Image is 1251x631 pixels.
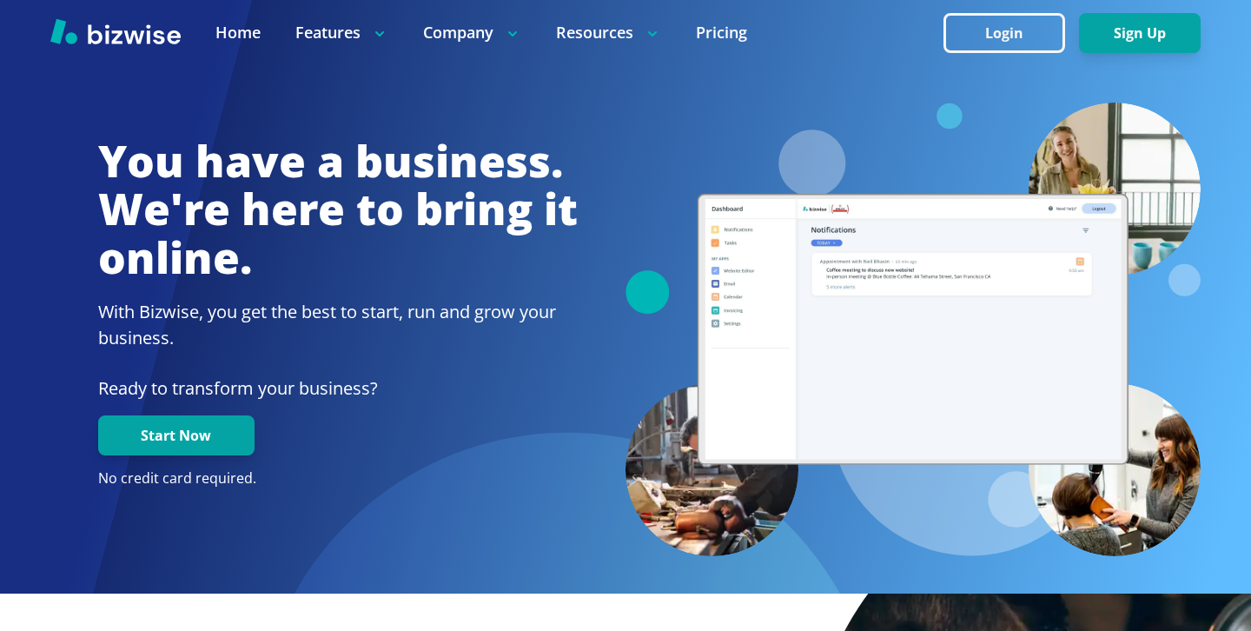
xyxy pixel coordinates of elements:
[98,299,578,351] h2: With Bizwise, you get the best to start, run and grow your business.
[696,22,747,43] a: Pricing
[556,22,661,43] p: Resources
[1079,25,1201,42] a: Sign Up
[98,137,578,282] h1: You have a business. We're here to bring it online.
[50,18,181,44] img: Bizwise Logo
[423,22,521,43] p: Company
[98,415,255,455] button: Start Now
[943,13,1065,53] button: Login
[295,22,388,43] p: Features
[1079,13,1201,53] button: Sign Up
[943,25,1079,42] a: Login
[98,428,255,444] a: Start Now
[98,469,578,488] p: No credit card required.
[98,375,578,402] p: Ready to transform your business?
[215,22,261,43] a: Home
